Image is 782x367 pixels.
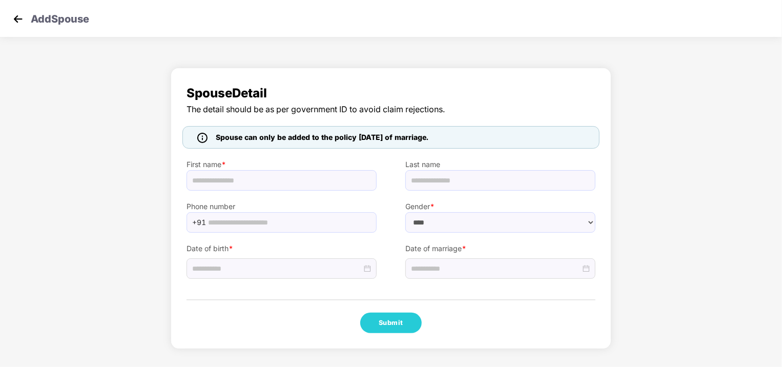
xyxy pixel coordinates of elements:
p: Add Spouse [31,11,89,24]
span: +91 [192,215,206,230]
img: icon [197,133,208,143]
button: Submit [360,313,422,333]
label: Date of marriage [405,243,595,254]
span: Spouse Detail [187,84,595,103]
img: svg+xml;base64,PHN2ZyB4bWxucz0iaHR0cDovL3d3dy53My5vcmcvMjAwMC9zdmciIHdpZHRoPSIzMCIgaGVpZ2h0PSIzMC... [10,11,26,27]
span: Spouse can only be added to the policy [DATE] of marriage. [216,132,428,143]
label: Last name [405,159,595,170]
span: The detail should be as per government ID to avoid claim rejections. [187,103,595,116]
label: Date of birth [187,243,377,254]
label: Phone number [187,201,377,212]
label: First name [187,159,377,170]
label: Gender [405,201,595,212]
